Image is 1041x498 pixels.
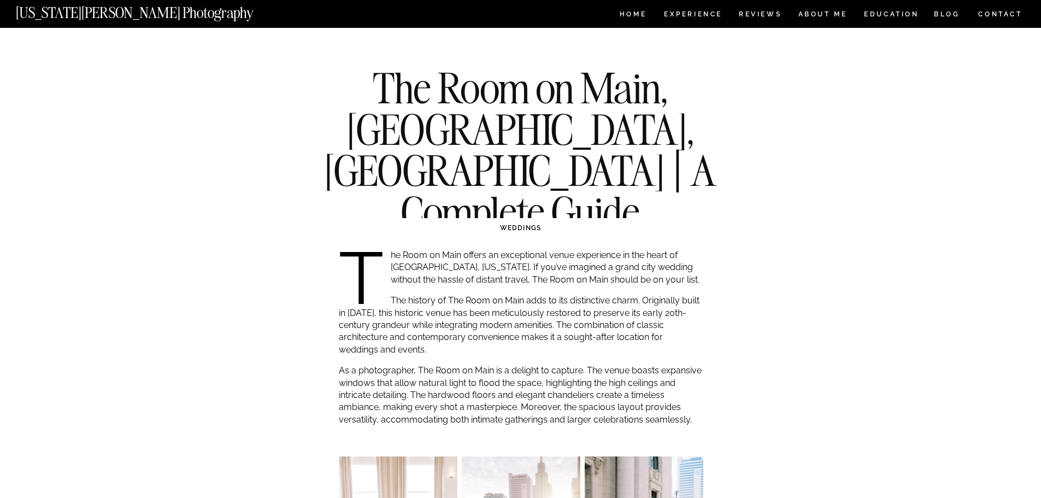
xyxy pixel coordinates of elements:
[863,11,920,20] a: EDUCATION
[339,365,703,426] p: As a photographer, The Room on Main is a delight to capture. The venue boasts expansive windows t...
[322,67,719,232] h1: The Room on Main, [GEOGRAPHIC_DATA], [GEOGRAPHIC_DATA] | A Complete Guide
[798,11,848,20] a: ABOUT ME
[500,224,542,232] a: WEDDINGS
[739,11,780,20] a: REVIEWS
[617,11,649,20] a: HOME
[339,295,703,356] p: The history of The Room on Main adds to its distinctive charm. Originally built in [DATE], this h...
[978,8,1023,20] a: CONTACT
[934,11,960,20] a: BLOG
[664,11,721,20] a: Experience
[339,249,703,286] p: The Room on Main offers an exceptional venue experience in the heart of [GEOGRAPHIC_DATA], [US_ST...
[16,5,290,15] a: [US_STATE][PERSON_NAME] Photography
